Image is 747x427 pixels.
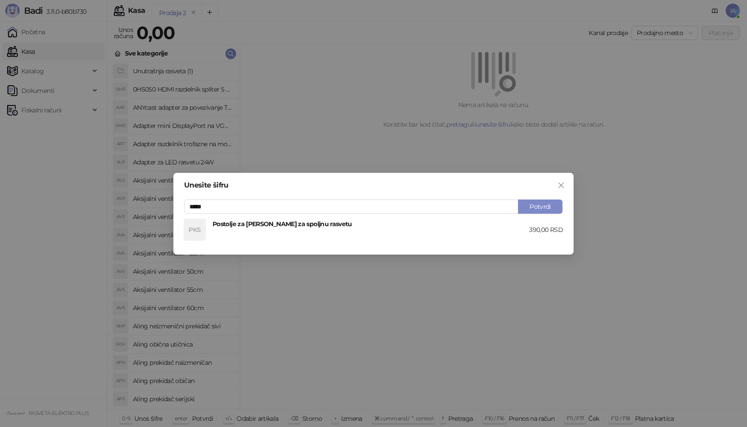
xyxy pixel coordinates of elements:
[554,182,568,189] span: Zatvori
[554,178,568,192] button: Close
[529,225,563,235] div: 390,00 RSD
[184,219,205,240] div: PKS
[213,219,529,229] h4: Postolje za [PERSON_NAME] za spoljnu rasvetu
[558,182,565,189] span: close
[184,182,563,189] div: Unesite šifru
[518,200,562,214] button: Potvrdi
